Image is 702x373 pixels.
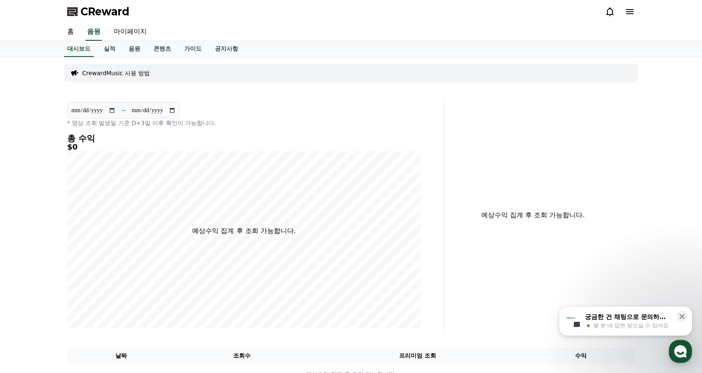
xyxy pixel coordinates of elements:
a: CrewardMusic 사용 방법 [82,69,150,77]
th: 날짜 [67,348,175,363]
a: 대시보드 [64,41,94,57]
th: 프리미엄 조회 [309,348,526,363]
p: 예상수익 집계 후 조회 가능합니다. [192,226,295,236]
p: * 영상 조회 발생일 기준 D+3일 이후 확인이 가능합니다. [67,119,421,127]
th: 수익 [526,348,635,363]
th: 조회수 [175,348,309,363]
a: 홈 [61,23,80,41]
h4: 총 수익 [67,134,421,143]
h5: $0 [67,143,421,151]
a: CReward [67,5,129,18]
p: ~ [121,106,126,115]
a: 마이페이지 [107,23,154,41]
a: 가이드 [178,41,208,57]
span: CReward [80,5,129,18]
a: 실적 [97,41,122,57]
a: 음원 [122,41,147,57]
a: 콘텐츠 [147,41,178,57]
a: 공지사항 [208,41,245,57]
a: 음원 [85,23,102,41]
p: 예상수익 집계 후 조회 가능합니다. [451,210,615,220]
